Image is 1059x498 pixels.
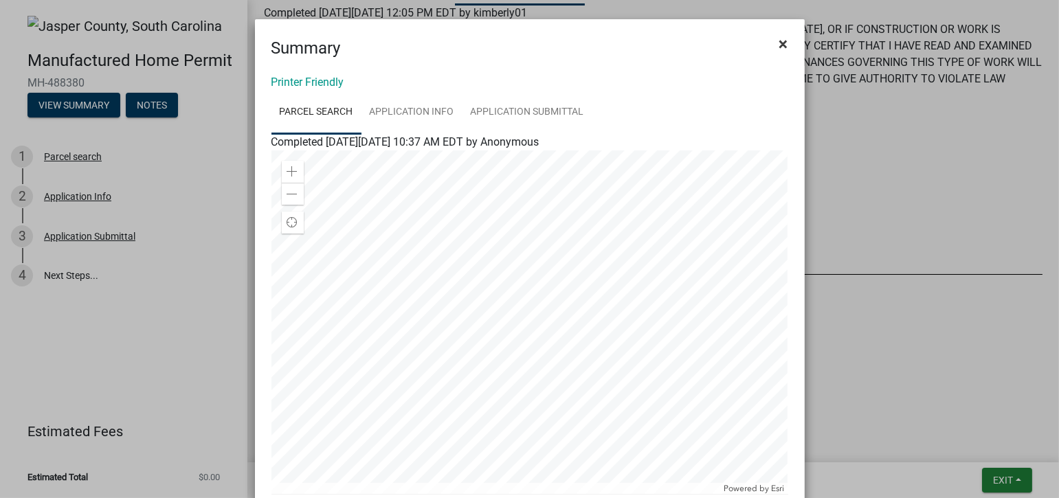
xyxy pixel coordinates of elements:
[271,36,341,60] h4: Summary
[772,484,785,493] a: Esri
[768,25,799,63] button: Close
[721,483,788,494] div: Powered by
[282,212,304,234] div: Find my location
[779,34,788,54] span: ×
[462,91,592,135] a: Application Submittal
[271,135,539,148] span: Completed [DATE][DATE] 10:37 AM EDT by Anonymous
[271,76,344,89] a: Printer Friendly
[361,91,462,135] a: Application Info
[282,183,304,205] div: Zoom out
[282,161,304,183] div: Zoom in
[271,91,361,135] a: Parcel search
